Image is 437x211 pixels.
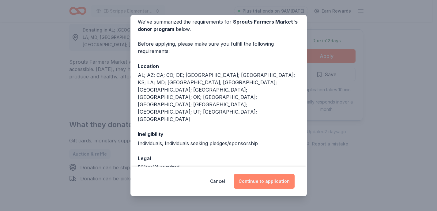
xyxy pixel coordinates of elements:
[138,154,299,162] div: Legal
[138,130,299,138] div: Ineligibility
[138,71,299,123] div: AL; AZ; CA; CO; DE; [GEOGRAPHIC_DATA]; [GEOGRAPHIC_DATA]; KS; LA; MD; [GEOGRAPHIC_DATA]; [GEOGRAP...
[138,140,299,147] div: Individuals; Individuals seeking pledges/sponsorship
[138,18,299,33] div: We've summarized the requirements for below.
[138,62,299,70] div: Location
[138,164,299,171] div: 501(c)(3) required
[138,40,299,55] div: Before applying, please make sure you fulfill the following requirements:
[234,174,295,189] button: Continue to application
[210,174,225,189] button: Cancel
